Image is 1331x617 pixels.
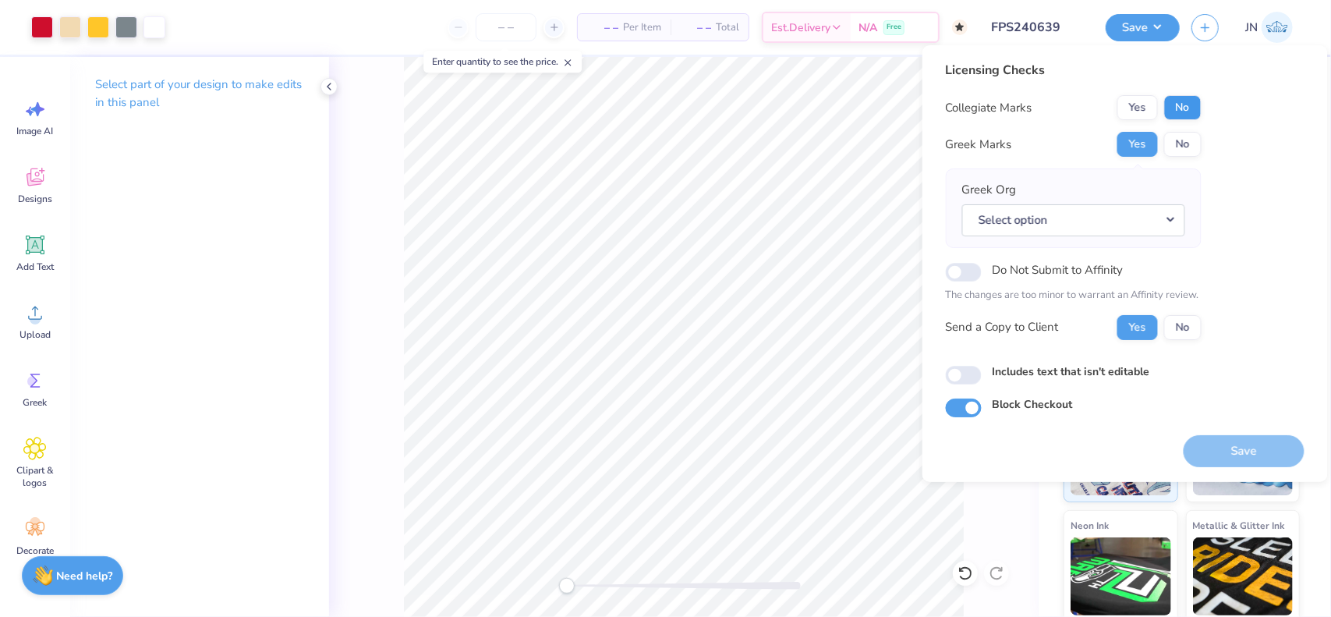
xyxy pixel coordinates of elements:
[1262,12,1293,43] img: Jacky Noya
[16,544,54,557] span: Decorate
[858,20,877,36] span: N/A
[1193,517,1285,534] span: Metallic & Glitter Ink
[1193,537,1294,615] img: Metallic & Glitter Ink
[18,193,52,205] span: Designs
[559,578,575,594] div: Accessibility label
[1164,315,1202,340] button: No
[587,20,618,36] span: – –
[95,76,304,112] p: Select part of your design to make edits in this panel
[16,261,54,273] span: Add Text
[1071,537,1171,615] img: Neon Ink
[17,125,54,137] span: Image AI
[946,318,1059,336] div: Send a Copy to Client
[680,20,711,36] span: – –
[19,328,51,341] span: Upload
[946,99,1032,117] div: Collegiate Marks
[476,13,536,41] input: – –
[423,51,582,73] div: Enter quantity to see the price.
[962,181,1017,199] label: Greek Org
[57,569,113,583] strong: Need help?
[1106,14,1180,41] button: Save
[993,260,1124,280] label: Do Not Submit to Affinity
[979,12,1094,43] input: Untitled Design
[1117,95,1158,120] button: Yes
[946,288,1202,303] p: The changes are too minor to warrant an Affinity review.
[1164,132,1202,157] button: No
[623,20,661,36] span: Per Item
[993,363,1150,380] label: Includes text that isn't editable
[1071,517,1109,534] span: Neon Ink
[962,204,1185,236] button: Select option
[771,20,830,36] span: Est. Delivery
[946,136,1012,154] div: Greek Marks
[23,396,48,409] span: Greek
[887,22,901,33] span: Free
[946,61,1202,80] div: Licensing Checks
[1117,315,1158,340] button: Yes
[993,396,1073,413] label: Block Checkout
[9,464,61,489] span: Clipart & logos
[1238,12,1300,43] a: JN
[1245,19,1258,37] span: JN
[1117,132,1158,157] button: Yes
[1164,95,1202,120] button: No
[716,20,739,36] span: Total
